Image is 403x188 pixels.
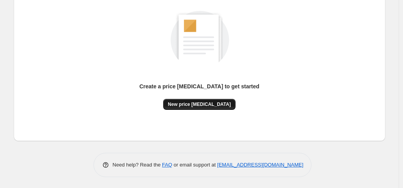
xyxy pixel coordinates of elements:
p: Create a price [MEDICAL_DATA] to get started [139,82,259,90]
span: New price [MEDICAL_DATA] [168,101,231,107]
span: or email support at [172,162,217,168]
a: [EMAIL_ADDRESS][DOMAIN_NAME] [217,162,303,168]
button: New price [MEDICAL_DATA] [163,99,236,110]
span: Need help? Read the [113,162,162,168]
a: FAQ [162,162,172,168]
